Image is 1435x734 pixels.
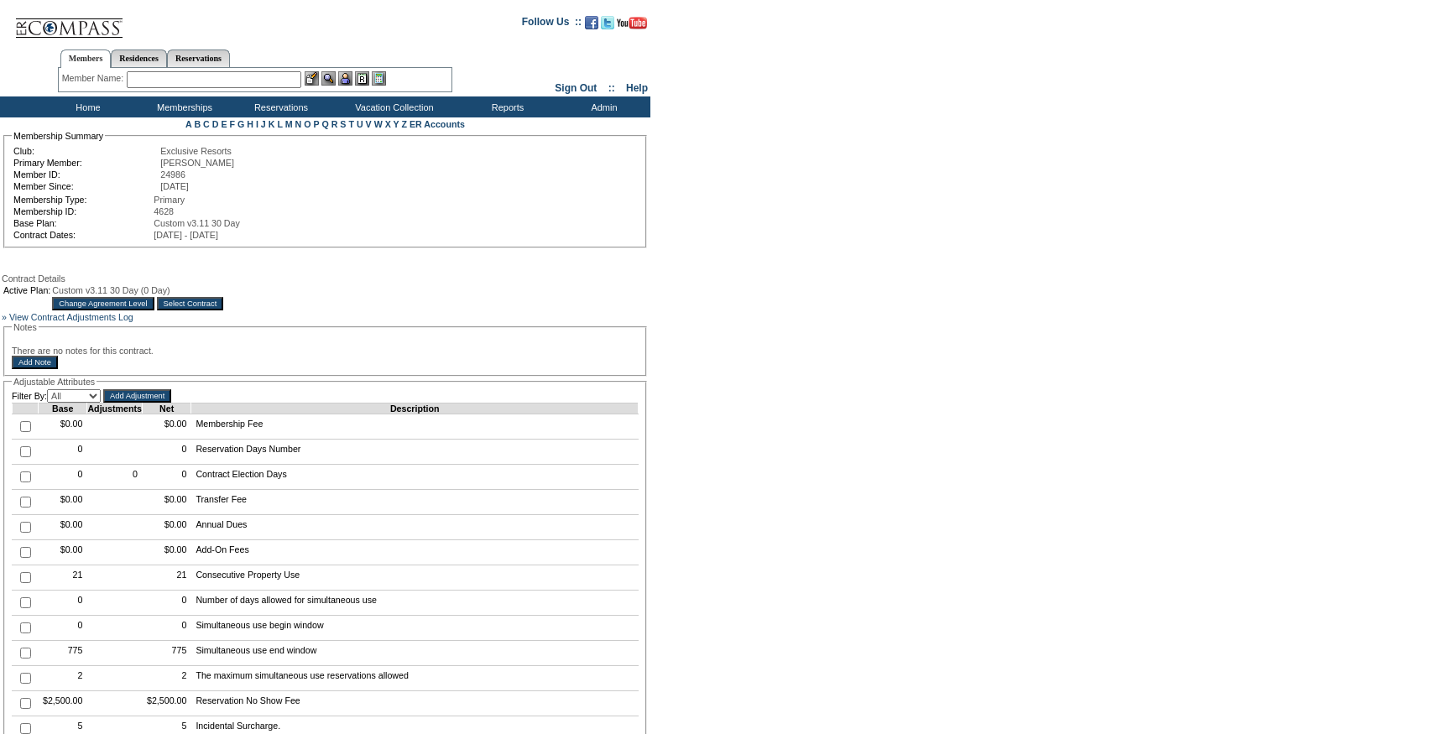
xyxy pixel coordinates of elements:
[340,119,346,129] a: S
[321,71,336,86] img: View
[142,465,190,490] td: 0
[285,119,293,129] a: M
[142,691,190,716] td: $2,500.00
[13,230,152,240] td: Contract Dates:
[331,119,338,129] a: R
[12,356,58,369] input: Add Note
[191,565,639,591] td: Consecutive Property Use
[608,82,615,94] span: ::
[366,119,372,129] a: V
[554,96,650,117] td: Admin
[585,21,598,31] a: Become our fan on Facebook
[191,440,639,465] td: Reservation Days Number
[191,616,639,641] td: Simultaneous use begin window
[247,119,253,129] a: H
[52,297,154,310] input: Change Agreement Level
[12,131,105,141] legend: Membership Summary
[13,181,159,191] td: Member Since:
[134,96,231,117] td: Memberships
[142,540,190,565] td: $0.00
[142,666,190,691] td: 2
[338,71,352,86] img: Impersonate
[261,119,266,129] a: J
[385,119,391,129] a: X
[191,403,639,414] td: Description
[314,119,320,129] a: P
[142,591,190,616] td: 0
[142,515,190,540] td: $0.00
[142,565,190,591] td: 21
[626,82,648,94] a: Help
[52,285,170,295] span: Custom v3.11 30 Day (0 Day)
[321,119,328,129] a: Q
[185,119,191,129] a: A
[212,119,219,129] a: D
[111,49,167,67] a: Residences
[12,377,97,387] legend: Adjustable Attributes
[39,540,87,565] td: $0.00
[142,490,190,515] td: $0.00
[12,322,39,332] legend: Notes
[394,119,399,129] a: Y
[13,158,159,168] td: Primary Member:
[191,666,639,691] td: The maximum simultaneous use reservations allowed
[154,218,239,228] span: Custom v3.11 30 Day
[237,119,244,129] a: G
[154,195,185,205] span: Primary
[160,169,185,180] span: 24986
[601,16,614,29] img: Follow us on Twitter
[13,218,152,228] td: Base Plan:
[13,169,159,180] td: Member ID:
[39,414,87,440] td: $0.00
[39,440,87,465] td: 0
[191,414,639,440] td: Membership Fee
[401,119,407,129] a: Z
[142,403,190,414] td: Net
[355,71,369,86] img: Reservations
[39,591,87,616] td: 0
[39,490,87,515] td: $0.00
[39,641,87,666] td: 775
[269,119,275,129] a: K
[256,119,258,129] a: I
[14,4,123,39] img: Compass Home
[231,96,327,117] td: Reservations
[13,206,152,216] td: Membership ID:
[39,465,87,490] td: 0
[2,273,649,284] div: Contract Details
[617,17,647,29] img: Subscribe to our YouTube Channel
[160,181,189,191] span: [DATE]
[39,691,87,716] td: $2,500.00
[410,119,465,129] a: ER Accounts
[194,119,201,129] a: B
[191,641,639,666] td: Simultaneous use end window
[13,195,152,205] td: Membership Type:
[13,146,159,156] td: Club:
[191,591,639,616] td: Number of days allowed for simultaneous use
[12,389,101,403] td: Filter By:
[160,146,232,156] span: Exclusive Resorts
[142,641,190,666] td: 775
[39,666,87,691] td: 2
[522,14,582,34] td: Follow Us ::
[295,119,302,129] a: N
[39,565,87,591] td: 21
[142,616,190,641] td: 0
[87,465,143,490] td: 0
[374,119,383,129] a: W
[62,71,127,86] div: Member Name:
[142,414,190,440] td: $0.00
[38,96,134,117] td: Home
[167,49,230,67] a: Reservations
[277,119,282,129] a: L
[203,119,210,129] a: C
[327,96,457,117] td: Vacation Collection
[3,285,50,295] td: Active Plan:
[191,540,639,565] td: Add-On Fees
[221,119,227,129] a: E
[348,119,354,129] a: T
[304,119,310,129] a: O
[154,206,174,216] span: 4628
[157,297,224,310] input: Select Contract
[305,71,319,86] img: b_edit.gif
